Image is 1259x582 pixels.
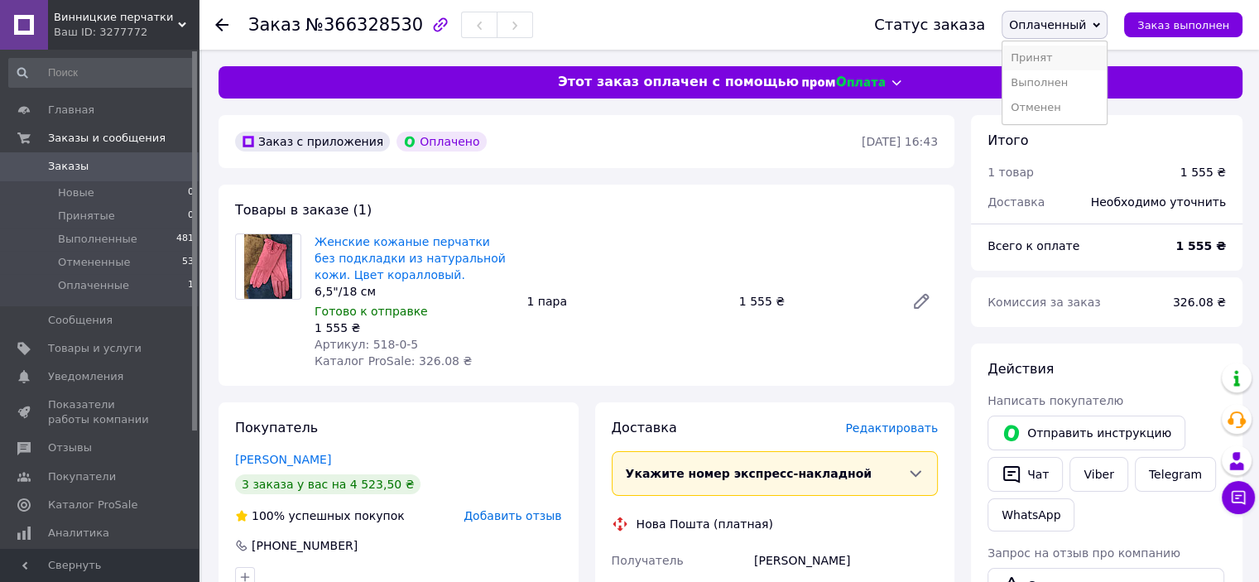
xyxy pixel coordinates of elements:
[48,103,94,118] span: Главная
[396,132,486,152] div: Оплачено
[987,394,1123,407] span: Написать покупателю
[862,135,938,148] time: [DATE] 16:43
[987,498,1074,531] a: WhatsApp
[1124,12,1242,37] button: Заказ выполнен
[905,285,938,318] a: Редактировать
[176,232,194,247] span: 481
[244,234,293,299] img: Женские кожаные перчатки без подкладки из натуральной кожи. Цвет коралловый.
[235,453,331,466] a: [PERSON_NAME]
[612,420,677,435] span: Доставка
[1002,95,1107,120] li: Отменен
[315,354,472,368] span: Каталог ProSale: 326.08 ₴
[315,235,506,281] a: Женские кожаные перчатки без подкладки из натуральной кожи. Цвет коралловый.
[188,278,194,293] span: 1
[558,73,799,92] span: Этот заказ оплачен с помощью
[632,516,777,532] div: Нова Пошта (платная)
[626,467,872,480] span: Укажите номер экспресс-накладной
[8,58,195,88] input: Поиск
[48,498,137,512] span: Каталог ProSale
[1009,18,1086,31] span: Оплаченный
[48,469,116,484] span: Покупатели
[1069,457,1127,492] a: Viber
[987,546,1180,560] span: Запрос на отзыв про компанию
[464,509,561,522] span: Добавить отзыв
[188,209,194,224] span: 0
[1180,164,1226,180] div: 1 555 ₴
[188,185,194,200] span: 0
[1173,296,1226,309] span: 326.08 ₴
[1175,239,1226,253] b: 1 555 ₴
[1222,481,1255,514] button: Чат с покупателем
[48,397,153,427] span: Показатели работы компании
[48,369,123,384] span: Уведомления
[58,255,130,270] span: Отмененные
[182,255,194,270] span: 53
[54,10,178,25] span: Винницкие перчатки
[987,132,1028,148] span: Итого
[48,526,109,541] span: Аналитика
[987,416,1185,450] button: Отправить инструкцию
[1135,457,1216,492] a: Telegram
[235,420,318,435] span: Покупатель
[1002,70,1107,95] li: Выполнен
[48,313,113,328] span: Сообщения
[987,239,1079,253] span: Всего к оплате
[235,202,372,218] span: Товары в заказе (1)
[987,296,1101,309] span: Комиссия за заказ
[215,17,228,33] div: Вернуться назад
[733,290,898,313] div: 1 555 ₴
[987,166,1034,179] span: 1 товар
[987,457,1063,492] button: Чат
[235,132,390,152] div: Заказ с приложения
[48,440,92,455] span: Отзывы
[54,25,199,40] div: Ваш ID: 3277772
[1137,19,1229,31] span: Заказ выполнен
[58,209,115,224] span: Принятые
[58,232,137,247] span: Выполненные
[252,509,285,522] span: 100%
[845,421,938,435] span: Редактировать
[248,15,300,35] span: Заказ
[235,507,405,524] div: успешных покупок
[48,159,89,174] span: Заказы
[612,554,684,567] span: Получатель
[315,283,513,300] div: 6,5"/18 см
[48,341,142,356] span: Товары и услуги
[250,537,359,554] div: [PHONE_NUMBER]
[305,15,423,35] span: №366328530
[751,546,941,575] div: [PERSON_NAME]
[58,278,129,293] span: Оплаченные
[1081,184,1236,220] div: Необходимо уточнить
[1002,46,1107,70] li: Принят
[315,338,418,351] span: Артикул: 518-0-5
[874,17,985,33] div: Статус заказа
[987,195,1045,209] span: Доставка
[520,290,732,313] div: 1 пара
[315,305,428,318] span: Готово к отправке
[315,320,513,336] div: 1 555 ₴
[987,361,1054,377] span: Действия
[235,474,420,494] div: 3 заказа у вас на 4 523,50 ₴
[58,185,94,200] span: Новые
[48,131,166,146] span: Заказы и сообщения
